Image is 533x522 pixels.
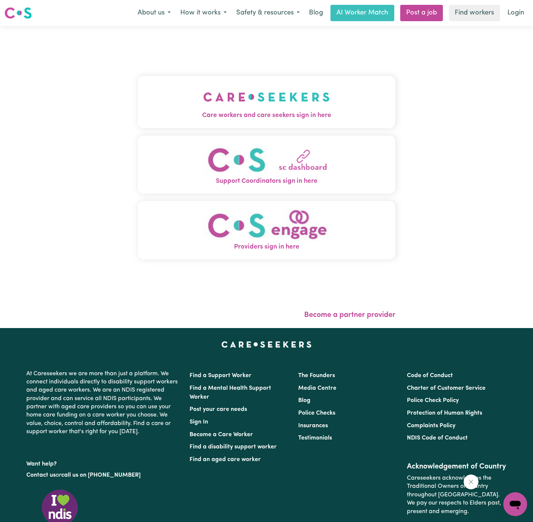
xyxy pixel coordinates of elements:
[190,385,271,400] a: Find a Mental Health Support Worker
[138,111,395,120] span: Care workers and care seekers sign in here
[298,398,310,403] a: Blog
[298,410,335,416] a: Police Checks
[190,432,253,438] a: Become a Care Worker
[175,5,231,21] button: How it works
[138,242,395,252] span: Providers sign in here
[138,136,395,194] button: Support Coordinators sign in here
[138,176,395,186] span: Support Coordinators sign in here
[407,435,468,441] a: NDIS Code of Conduct
[26,468,181,482] p: or
[133,5,175,21] button: About us
[138,201,395,259] button: Providers sign in here
[4,4,32,22] a: Careseekers logo
[190,406,247,412] a: Post your care needs
[407,423,455,429] a: Complaints Policy
[407,462,507,471] h2: Acknowledgement of Country
[330,5,394,21] a: AI Worker Match
[407,373,453,379] a: Code of Conduct
[4,6,32,20] img: Careseekers logo
[231,5,305,21] button: Safety & resources
[298,423,328,429] a: Insurances
[407,398,459,403] a: Police Check Policy
[407,385,486,391] a: Charter of Customer Service
[26,472,56,478] a: Contact us
[298,385,336,391] a: Media Centre
[304,311,395,319] a: Become a partner provider
[503,5,529,21] a: Login
[298,435,332,441] a: Testimonials
[221,341,312,347] a: Careseekers home page
[305,5,328,21] a: Blog
[4,5,45,11] span: Need any help?
[407,471,507,519] p: Careseekers acknowledges the Traditional Owners of Country throughout [GEOGRAPHIC_DATA]. We pay o...
[449,5,500,21] a: Find workers
[407,410,482,416] a: Protection of Human Rights
[503,492,527,516] iframe: Button to launch messaging window
[26,367,181,439] p: At Careseekers we are more than just a platform. We connect individuals directly to disability su...
[190,457,261,463] a: Find an aged care worker
[190,373,251,379] a: Find a Support Worker
[400,5,443,21] a: Post a job
[138,76,395,128] button: Care workers and care seekers sign in here
[298,373,335,379] a: The Founders
[464,474,478,489] iframe: Close message
[61,472,141,478] a: call us on [PHONE_NUMBER]
[190,419,208,425] a: Sign In
[26,457,181,468] p: Want help?
[190,444,277,450] a: Find a disability support worker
